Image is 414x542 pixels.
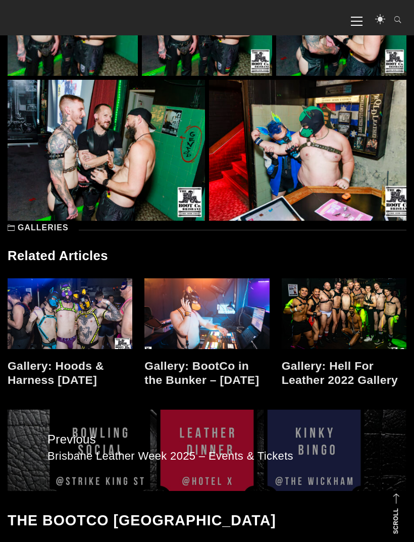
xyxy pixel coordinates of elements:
[392,508,399,534] strong: Scroll
[282,359,398,386] a: Gallery: Hell For Leather 2022 Gallery
[8,410,406,491] a: Brisbane Leather Week 2025 – Events & Tickets
[18,223,69,232] a: Galleries
[8,402,406,499] nav: Posts
[144,359,259,386] a: Gallery: BootCo in the Bunker – [DATE]
[8,248,406,264] h3: Related Articles
[47,430,367,449] span: Previous
[8,512,406,529] h2: The BootCo [GEOGRAPHIC_DATA]
[8,359,104,386] a: Gallery: Hoods & Harness [DATE]
[47,449,367,464] span: Brisbane Leather Week 2025 – Events & Tickets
